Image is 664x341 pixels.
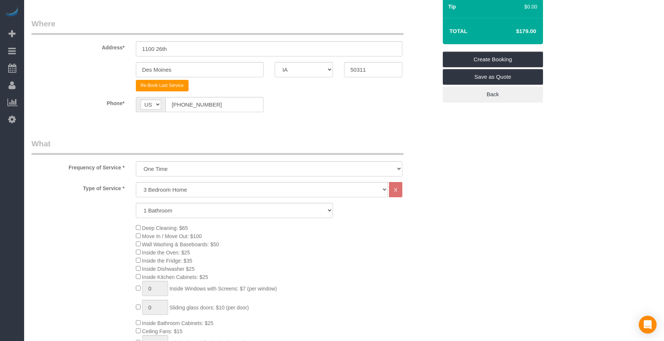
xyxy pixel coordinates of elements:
[142,266,195,272] span: Inside Dishwasher $25
[142,258,192,264] span: Inside the Fridge: $35
[26,41,130,51] label: Address*
[26,182,130,192] label: Type of Service *
[32,18,403,35] legend: Where
[142,274,208,280] span: Inside Kitchen Cabinets: $25
[344,62,402,77] input: Zip Code*
[503,3,537,10] div: $0.00
[142,233,202,239] span: Move In / Move Out: $100
[136,62,264,77] input: City*
[142,225,188,231] span: Deep Cleaning: $65
[443,69,543,85] a: Save as Quote
[142,328,183,334] span: Ceiling Fans: $15
[142,241,219,247] span: Wall Washing & Baseboards: $50
[169,305,249,311] span: Sliding glass doors: $10 (per door)
[26,97,130,107] label: Phone*
[166,97,264,112] input: Phone*
[169,286,277,292] span: Inside Windows with Screens: $7 (per window)
[443,87,543,102] a: Back
[449,28,468,34] strong: Total
[142,320,213,326] span: Inside Bathroom Cabinets: $25
[4,7,19,18] img: Automaid Logo
[32,138,403,155] legend: What
[443,52,543,67] a: Create Booking
[142,250,190,256] span: Inside the Oven: $25
[26,161,130,171] label: Frequency of Service *
[639,316,657,334] div: Open Intercom Messenger
[136,80,189,91] button: Re-Book Last Service
[448,3,456,10] label: Tip
[494,28,536,35] h4: $179.00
